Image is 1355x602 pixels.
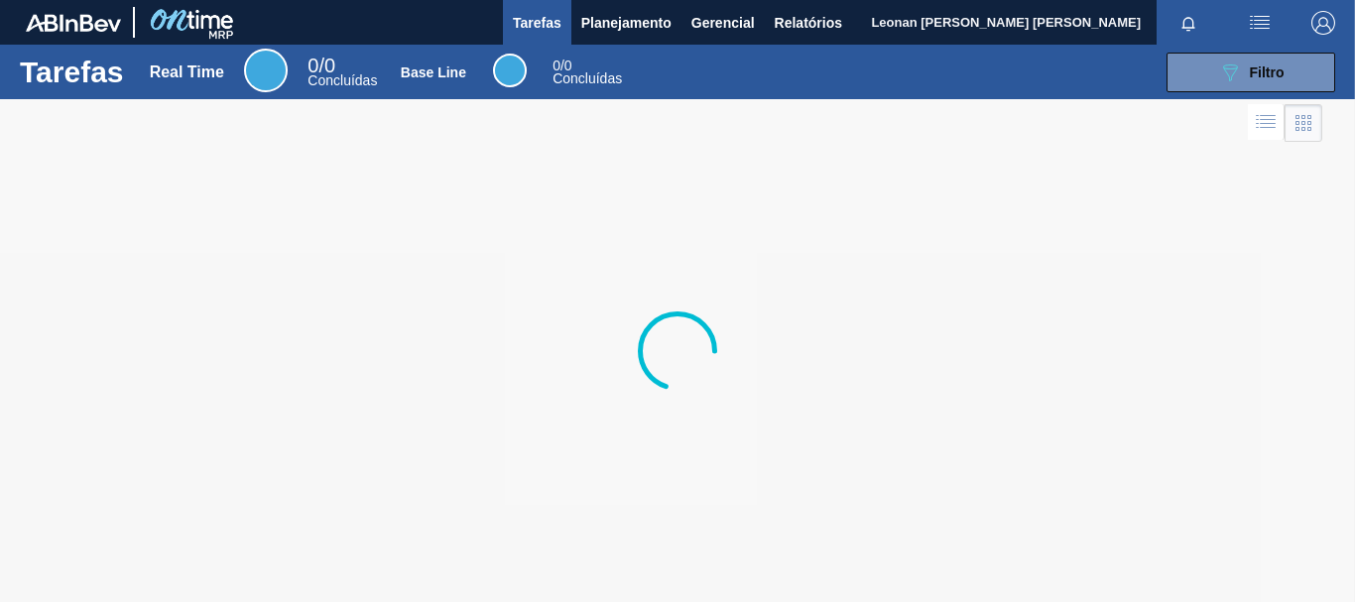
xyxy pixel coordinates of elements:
[581,11,672,35] span: Planejamento
[20,60,124,83] h1: Tarefas
[1157,9,1220,37] button: Notificações
[308,55,318,76] span: 0
[1248,11,1272,35] img: userActions
[553,58,560,73] span: 0
[775,11,842,35] span: Relatórios
[308,55,335,76] span: / 0
[553,58,571,73] span: / 0
[1250,64,1285,80] span: Filtro
[553,70,622,86] span: Concluídas
[493,54,527,87] div: Base Line
[244,49,288,92] div: Real Time
[308,72,377,88] span: Concluídas
[26,14,121,32] img: TNhmsLtSVTkK8tSr43FrP2fwEKptu5GPRR3wAAAABJRU5ErkJggg==
[553,60,622,85] div: Base Line
[1167,53,1335,92] button: Filtro
[1311,11,1335,35] img: Logout
[308,58,377,87] div: Real Time
[150,63,224,81] div: Real Time
[513,11,561,35] span: Tarefas
[691,11,755,35] span: Gerencial
[401,64,466,80] div: Base Line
